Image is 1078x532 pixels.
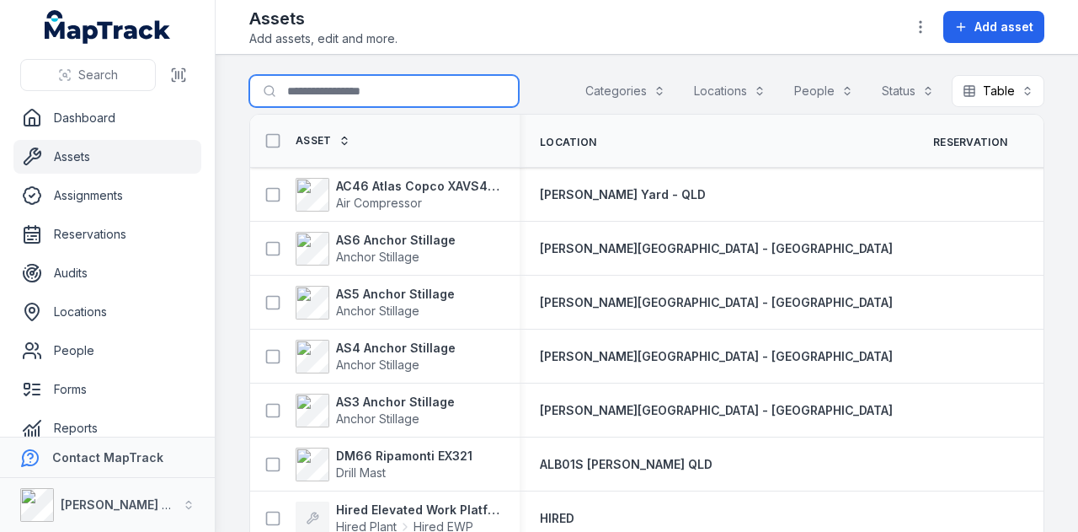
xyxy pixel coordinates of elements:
[871,75,945,107] button: Status
[943,11,1044,43] button: Add asset
[336,340,456,357] strong: AS4 Anchor Stillage
[540,187,706,202] span: [PERSON_NAME] Yard - QLD
[336,448,472,465] strong: DM66 Ripamonti EX321
[13,373,201,406] a: Forms
[336,286,455,303] strong: AS5 Anchor Stillage
[13,140,201,174] a: Assets
[52,450,163,465] strong: Contact MapTrack
[540,241,893,255] span: [PERSON_NAME][GEOGRAPHIC_DATA] - [GEOGRAPHIC_DATA]
[296,448,472,481] a: DM66 Ripamonti EX321Drill Mast
[296,286,455,320] a: AS5 Anchor StillageAnchor Stillage
[336,411,419,426] span: Anchor Stillage
[249,7,398,30] h2: Assets
[336,502,499,519] strong: Hired Elevated Work Platform
[540,348,893,365] a: [PERSON_NAME][GEOGRAPHIC_DATA] - [GEOGRAPHIC_DATA]
[336,465,386,480] span: Drill Mast
[574,75,676,107] button: Categories
[540,295,893,309] span: [PERSON_NAME][GEOGRAPHIC_DATA] - [GEOGRAPHIC_DATA]
[336,394,455,411] strong: AS3 Anchor Stillage
[336,178,499,195] strong: AC46 Atlas Copco XAVS450
[336,196,422,210] span: Air Compressor
[45,10,171,44] a: MapTrack
[540,136,596,149] span: Location
[13,101,201,135] a: Dashboard
[296,134,332,148] span: Asset
[540,511,574,525] span: HIRED
[13,256,201,290] a: Audits
[336,304,419,318] span: Anchor Stillage
[540,456,712,473] a: ALB01S [PERSON_NAME] QLD
[13,334,201,368] a: People
[249,30,398,47] span: Add assets, edit and more.
[540,457,712,471] span: ALB01S [PERSON_NAME] QLD
[296,394,455,427] a: AS3 Anchor StillageAnchor Stillage
[296,232,456,266] a: AS6 Anchor StillageAnchor Stillage
[336,232,456,249] strong: AS6 Anchor Stillage
[13,218,201,251] a: Reservations
[336,357,419,372] span: Anchor Stillage
[13,295,201,329] a: Locations
[336,250,419,264] span: Anchor Stillage
[540,240,893,257] a: [PERSON_NAME][GEOGRAPHIC_DATA] - [GEOGRAPHIC_DATA]
[683,75,776,107] button: Locations
[296,134,350,148] a: Asset
[974,19,1033,35] span: Add asset
[61,497,199,512] strong: [PERSON_NAME] Group
[540,349,893,363] span: [PERSON_NAME][GEOGRAPHIC_DATA] - [GEOGRAPHIC_DATA]
[296,340,456,373] a: AS4 Anchor StillageAnchor Stillage
[540,186,706,203] a: [PERSON_NAME] Yard - QLD
[540,403,893,417] span: [PERSON_NAME][GEOGRAPHIC_DATA] - [GEOGRAPHIC_DATA]
[952,75,1044,107] button: Table
[13,179,201,212] a: Assignments
[296,178,499,212] a: AC46 Atlas Copco XAVS450Air Compressor
[20,59,156,91] button: Search
[783,75,864,107] button: People
[540,510,574,527] a: HIRED
[540,294,893,311] a: [PERSON_NAME][GEOGRAPHIC_DATA] - [GEOGRAPHIC_DATA]
[78,67,118,83] span: Search
[933,136,1007,149] span: Reservation
[13,411,201,445] a: Reports
[540,402,893,419] a: [PERSON_NAME][GEOGRAPHIC_DATA] - [GEOGRAPHIC_DATA]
